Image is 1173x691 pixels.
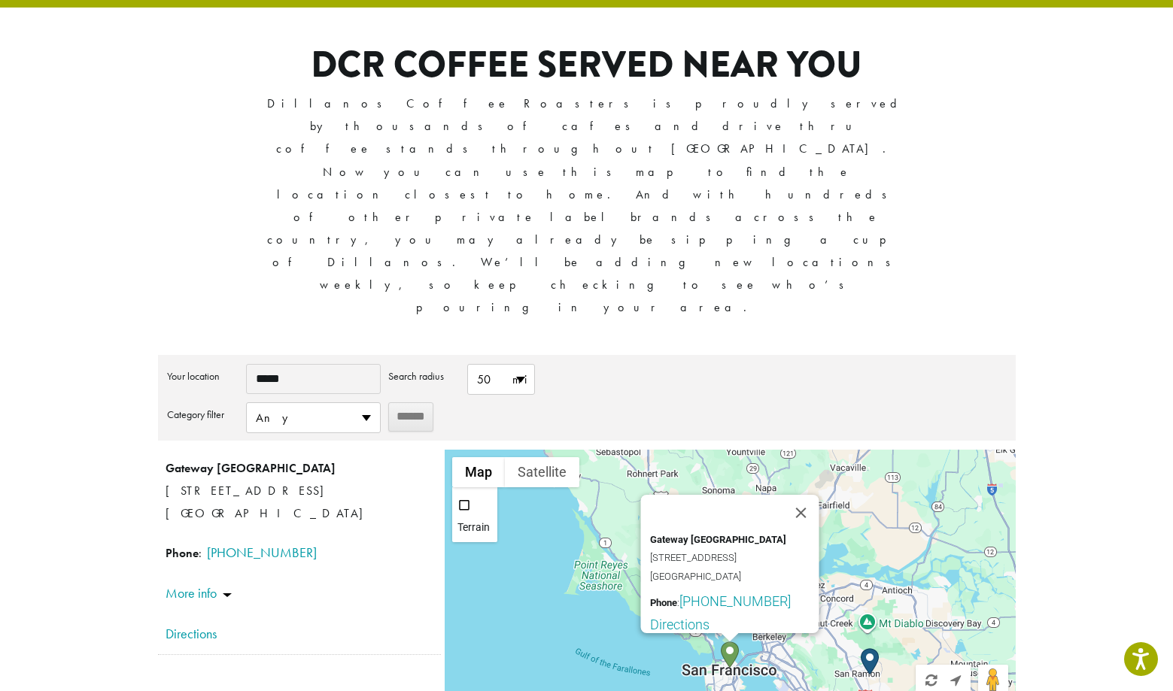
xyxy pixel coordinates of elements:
[650,632,819,648] a: Street view
[166,505,377,521] span: [GEOGRAPHIC_DATA]
[207,544,317,561] a: [PHONE_NUMBER]
[925,674,937,687] span: 
[650,593,819,609] span: :
[650,597,677,608] strong: Phone
[265,92,908,319] p: Dillanos Coffee Roasters is proudly served by thousands of cafes and drive thru coffee stands thr...
[679,593,791,609] a: [PHONE_NUMBER]
[468,365,534,394] span: 50 mi
[166,460,336,476] strong: Gateway [GEOGRAPHIC_DATA]
[721,641,739,668] div: Gateway Croissaint
[265,44,908,87] h1: DCR COFFEE SERVED NEAR YOU
[454,489,496,541] li: Terrain
[783,495,819,531] button: Close
[650,617,819,632] a: Directions
[505,457,579,487] button: Show satellite imagery
[166,584,232,602] a: More info
[167,402,239,426] label: Category filter
[166,540,433,565] span: :
[166,480,433,502] span: [STREET_ADDRESS]
[650,534,786,545] strong: Gateway [GEOGRAPHIC_DATA]
[457,518,490,537] label: Terrain
[950,674,961,687] span: 
[452,487,497,542] ul: Show street map
[650,568,819,586] span: [GEOGRAPHIC_DATA]
[247,403,380,432] span: Any
[452,457,505,487] button: Show street map
[650,549,819,567] span: [STREET_ADDRESS]
[861,648,879,674] div: Start location
[166,545,199,561] strong: Phone
[166,621,433,647] a: Directions
[167,364,239,388] label: Your location
[388,364,460,388] label: Search radius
